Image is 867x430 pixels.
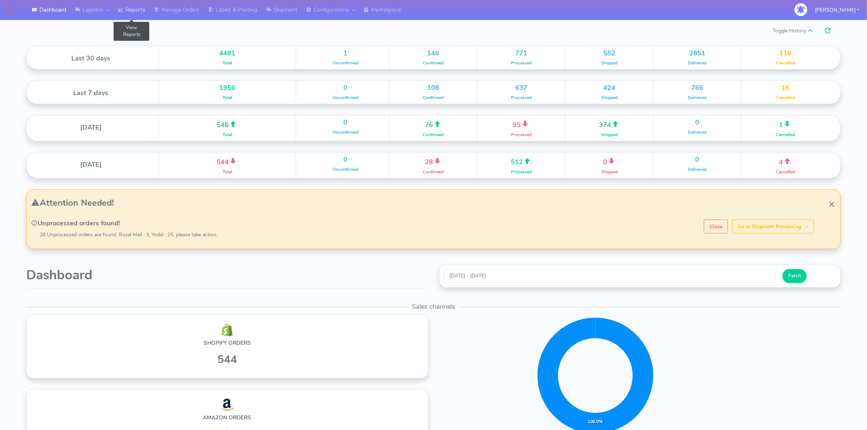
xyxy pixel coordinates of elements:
[164,133,291,137] h6: Total
[307,119,384,126] h4: 0
[747,61,824,66] h6: Cancelled
[307,61,384,66] h6: Unconfirmed
[221,324,233,336] img: shopify
[659,119,736,126] h4: 0
[483,133,560,137] h6: Processed
[164,119,291,129] h4: 546
[395,119,472,129] h4: 76
[571,133,648,137] h6: Shipped
[747,133,824,137] h6: Cancelled
[747,50,824,57] h4: 118
[659,130,736,135] h6: Delivered
[747,95,824,100] h6: Cancelled
[164,156,291,166] h4: 544
[164,50,291,57] h4: 4481
[747,84,824,92] h4: 16
[783,269,807,283] button: Fetch
[307,50,384,57] h4: 1
[395,133,472,137] h6: Confirmed
[29,55,153,62] h4: Last 30 days
[307,95,384,100] h6: Unconfirmed
[571,84,648,92] h4: 424
[659,84,736,92] h4: 766
[408,302,459,311] span: Sales channels
[29,90,153,97] h4: Last 7 days
[659,61,736,66] h6: Delivered
[31,198,840,208] h3: Attention Needed!
[571,119,648,129] h4: 374
[738,223,809,230] strong: Go to Shipment Processing >
[483,84,560,92] h4: 637
[483,50,560,57] h4: 771
[710,223,722,230] strong: Close
[732,220,814,233] button: Go to Shipment Processing >
[747,156,824,166] h4: 4
[571,50,648,57] h4: 552
[164,170,291,174] h6: Total
[395,84,472,92] h4: 108
[40,354,415,366] h2: 544
[40,415,415,421] h5: AMAZON ORDERS
[395,156,472,166] h4: 28
[571,61,648,66] h6: Shipped
[164,84,291,92] h4: 1956
[307,156,384,163] h4: 0
[773,24,841,37] span: Toggle History
[221,398,233,411] img: shopify
[444,269,776,283] input: Pick the Date Range
[31,220,840,227] h4: Unprocessed orders found!
[747,119,824,129] h4: 1
[395,95,472,100] h6: Confirmed
[307,84,384,92] h4: 0
[483,170,560,174] h6: Processed
[659,50,736,57] h4: 2851
[395,50,472,57] h4: 146
[29,124,153,131] h4: [DATE]
[659,95,736,100] h6: Delivered
[483,61,560,66] h6: Processed
[571,156,648,166] h4: 0
[40,231,840,238] p: 28 Unprocessed orders are found. Royal Mail : 3, Yodel : 25. please take action.
[483,156,560,166] h4: 512
[659,167,736,172] h6: Delivered
[29,161,153,169] h4: [DATE]
[307,130,384,135] h6: Unconfirmed
[571,95,648,100] h6: Shipped
[395,170,472,174] h6: Confirmed
[395,61,472,66] h6: Confirmed
[164,61,291,66] h6: Total
[164,95,291,100] h6: Total
[571,170,648,174] h6: Shipped
[40,340,415,346] h5: SHOPIFY ORDERS
[26,268,428,283] h1: Dashboard
[747,170,824,174] h6: Cancelled
[659,156,736,163] h4: 0
[483,119,560,129] h4: 95
[809,3,865,17] button: [PERSON_NAME]
[704,220,728,233] button: Close
[307,167,384,172] h6: Unconfirmed
[483,95,560,100] h6: Processed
